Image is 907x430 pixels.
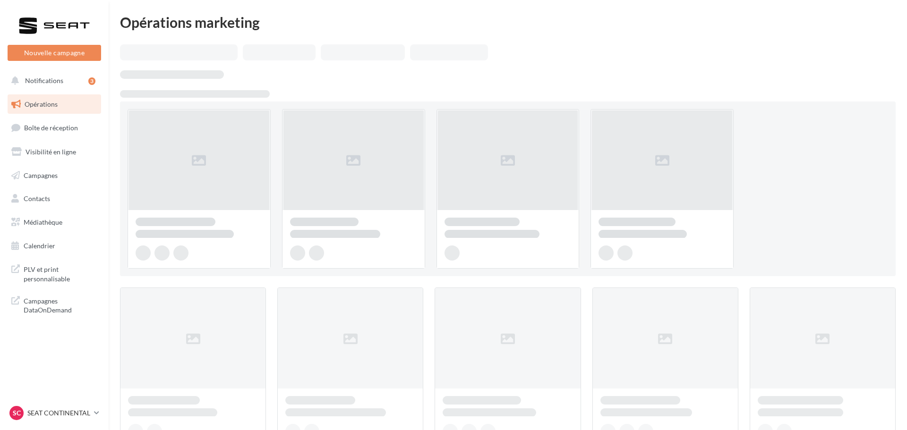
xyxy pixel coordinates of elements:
[6,212,103,232] a: Médiathèque
[24,218,62,226] span: Médiathèque
[6,166,103,185] a: Campagnes
[8,45,101,61] button: Nouvelle campagne
[24,171,58,179] span: Campagnes
[26,148,76,156] span: Visibilité en ligne
[88,77,95,85] div: 3
[6,259,103,287] a: PLV et print personnalisable
[24,242,55,250] span: Calendrier
[8,404,101,422] a: SC SEAT CONTINENTAL
[6,236,103,256] a: Calendrier
[6,71,99,91] button: Notifications 3
[6,142,103,162] a: Visibilité en ligne
[6,291,103,319] a: Campagnes DataOnDemand
[6,94,103,114] a: Opérations
[13,408,21,418] span: SC
[24,124,78,132] span: Boîte de réception
[25,100,58,108] span: Opérations
[6,189,103,209] a: Contacts
[120,15,896,29] div: Opérations marketing
[27,408,90,418] p: SEAT CONTINENTAL
[25,76,63,84] span: Notifications
[24,194,50,202] span: Contacts
[6,118,103,138] a: Boîte de réception
[24,263,97,283] span: PLV et print personnalisable
[24,295,97,315] span: Campagnes DataOnDemand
